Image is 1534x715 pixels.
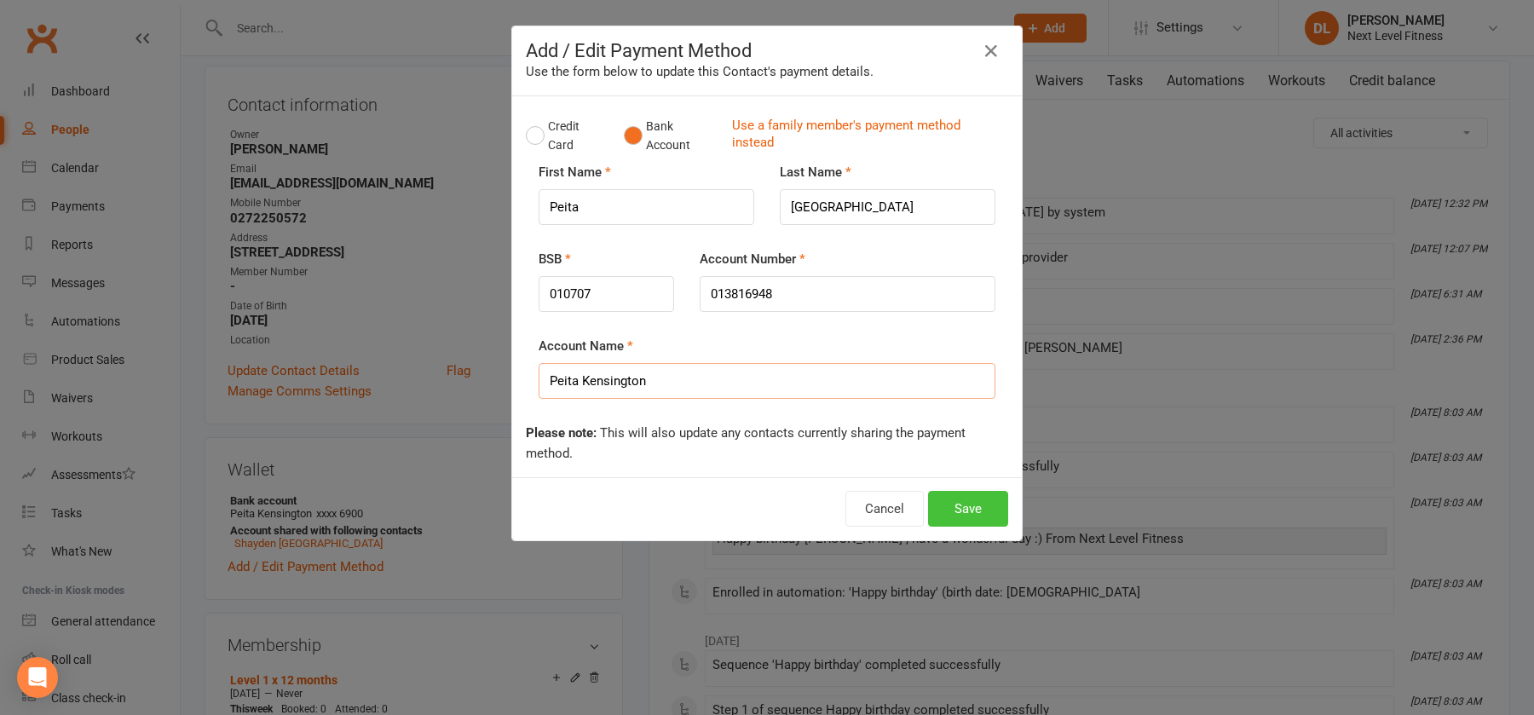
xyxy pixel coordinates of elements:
button: Bank Account [624,110,718,162]
button: Save [928,491,1008,527]
div: Open Intercom Messenger [17,657,58,698]
h4: Add / Edit Payment Method [526,40,1008,61]
strong: Please note: [526,425,597,441]
label: First Name [539,162,611,182]
span: This will also update any contacts currently sharing the payment method. [526,425,966,461]
button: Close [977,37,1005,65]
label: BSB [539,249,571,269]
label: Account Number [700,249,805,269]
a: Use a family member's payment method instead [732,117,1000,155]
button: Credit Card [526,110,606,162]
label: Account Name [539,336,633,356]
input: NNNNNN [539,276,674,312]
div: Use the form below to update this Contact's payment details. [526,61,1008,82]
button: Cancel [845,491,924,527]
label: Last Name [780,162,851,182]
